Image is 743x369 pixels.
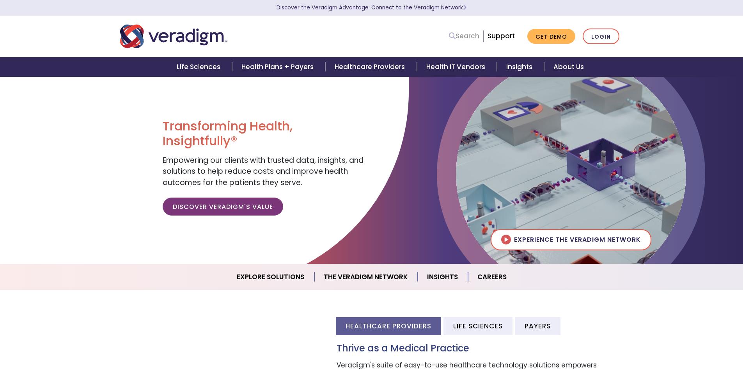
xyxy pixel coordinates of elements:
a: Discover the Veradigm Advantage: Connect to the Veradigm NetworkLearn More [277,4,466,11]
a: Get Demo [527,29,575,44]
a: Insights [418,267,468,287]
a: Explore Solutions [227,267,314,287]
h3: Thrive as a Medical Practice [337,343,623,354]
span: Empowering our clients with trusted data, insights, and solutions to help reduce costs and improv... [163,155,364,188]
a: About Us [544,57,593,77]
a: Insights [497,57,544,77]
a: Health IT Vendors [417,57,497,77]
a: Discover Veradigm's Value [163,198,283,216]
a: Life Sciences [167,57,232,77]
a: Health Plans + Payers [232,57,325,77]
a: Search [449,31,479,41]
li: Payers [515,317,560,335]
a: The Veradigm Network [314,267,418,287]
img: Veradigm logo [120,23,227,49]
a: Healthcare Providers [325,57,417,77]
a: Support [488,31,515,41]
a: Login [583,29,619,45]
li: Life Sciences [443,317,512,335]
a: Careers [468,267,516,287]
h1: Transforming Health, Insightfully® [163,119,365,149]
span: Learn More [463,4,466,11]
li: Healthcare Providers [336,317,441,335]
